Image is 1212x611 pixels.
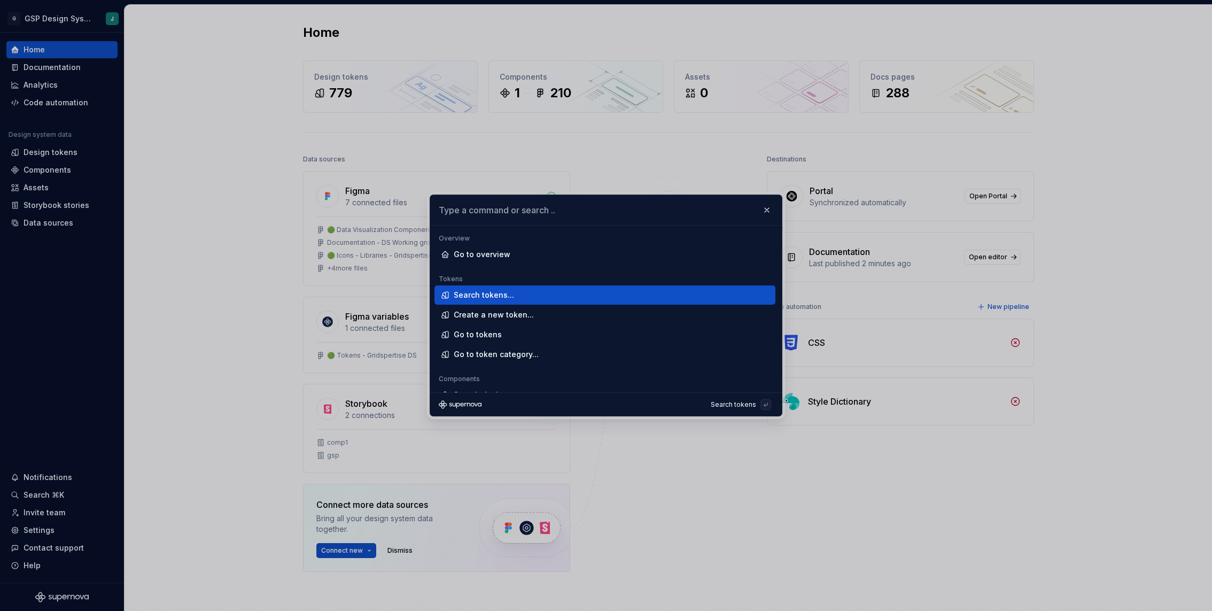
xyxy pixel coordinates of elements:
[434,275,775,283] div: Tokens
[454,290,514,300] div: Search tokens...
[454,349,539,360] div: Go to token category...
[434,234,775,243] div: Overview
[439,400,481,409] svg: Supernova Logo
[454,310,534,320] div: Create a new token...
[434,375,775,383] div: Components
[430,195,782,225] input: Type a command or search ..
[454,390,592,400] div: Search design system components...
[454,329,502,340] div: Go to tokens
[711,400,760,409] div: Search tokens
[454,249,510,260] div: Go to overview
[430,226,782,392] div: Type a command or search ..
[706,397,773,412] button: Search tokens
